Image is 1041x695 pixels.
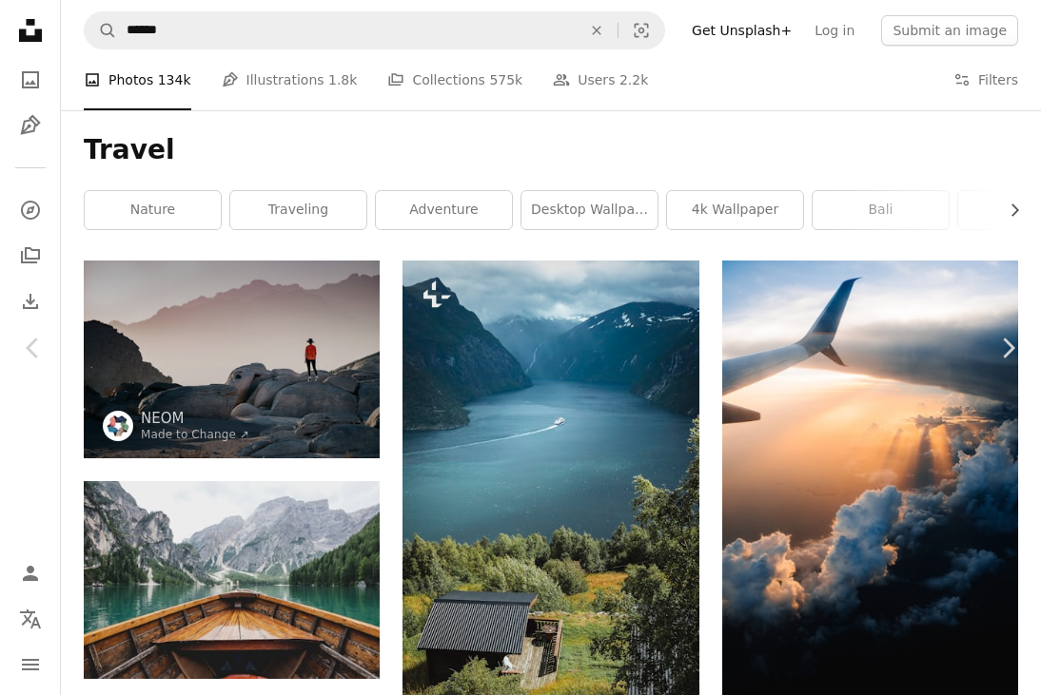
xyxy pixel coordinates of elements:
a: Collections 575k [387,49,522,110]
img: brown wooden boat moving towards the mountain [84,481,380,679]
a: Collections [11,237,49,275]
img: a person standing on top of a large rock [84,261,380,458]
button: Menu [11,646,49,684]
img: Go to NEOM's profile [103,411,133,441]
a: desktop wallpaper [521,191,658,229]
a: traveling [230,191,366,229]
a: 4k wallpaper [667,191,803,229]
button: Language [11,600,49,638]
span: 1.8k [328,69,357,90]
a: NEOM [141,409,249,428]
a: Illustrations [11,106,49,145]
form: Find visuals sitewide [84,11,665,49]
button: Clear [576,12,618,48]
a: Made to Change ↗ [141,428,249,441]
a: nature [85,191,221,229]
a: Next [974,257,1041,439]
a: brown wooden boat moving towards the mountain [84,570,380,588]
span: 575k [489,69,522,90]
a: Get Unsplash+ [680,15,803,46]
a: bali [813,191,949,229]
span: 2.2k [619,69,648,90]
a: Log in [803,15,866,46]
a: Explore [11,191,49,229]
a: a boat is in a large body of water [403,473,698,491]
a: Illustrations 1.8k [222,49,358,110]
a: Users 2.2k [553,49,648,110]
a: Log in / Sign up [11,554,49,592]
h1: Travel [84,133,1018,167]
a: adventure [376,191,512,229]
a: Photos [11,61,49,99]
button: Search Unsplash [85,12,117,48]
button: Filters [953,49,1018,110]
button: Visual search [619,12,664,48]
a: airplane on sky during golden hour [722,473,1018,491]
button: Submit an image [881,15,1018,46]
a: a person standing on top of a large rock [84,350,380,367]
button: scroll list to the right [997,191,1018,229]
